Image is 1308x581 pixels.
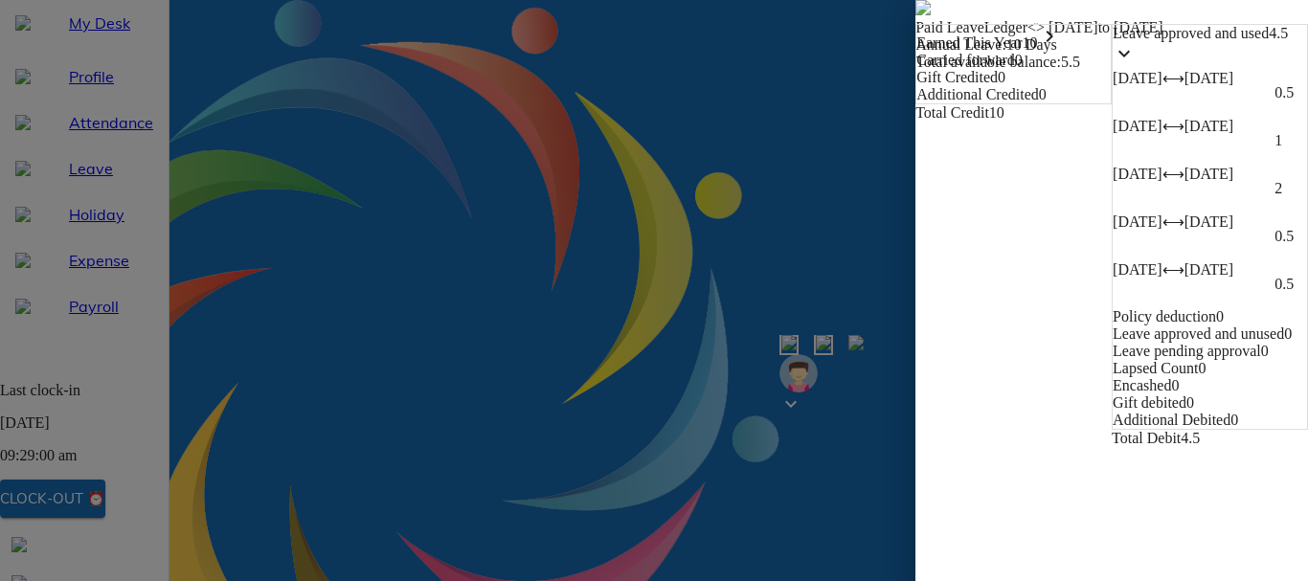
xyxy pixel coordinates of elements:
[1038,25,1061,48] i: keyboard_arrow_right
[1113,213,1162,230] span: [DATE]
[1284,325,1292,342] span: 0
[1113,118,1162,134] span: [DATE]
[916,34,1022,51] span: Earned This Year
[1198,360,1206,376] span: 0
[1274,180,1307,197] p: 2
[1184,118,1234,134] span: [DATE]
[1113,394,1186,411] span: Gift debited
[1023,34,1061,51] span: 10
[1162,70,1184,86] span: ⟷
[1113,412,1230,428] span: Additional Debited
[1113,377,1171,393] span: Encashed
[1184,213,1234,230] span: [DATE]
[1162,118,1184,134] span: ⟷
[1230,412,1238,428] span: 0
[916,52,1015,68] span: Carried forward
[1113,42,1136,65] i: keyboard_arrow_down
[1216,308,1224,324] span: 0
[989,104,1004,121] span: 10
[915,104,989,121] span: Total Credit
[1113,325,1284,342] span: Leave approved and unused
[1184,70,1234,86] span: [DATE]
[1113,166,1162,182] span: [DATE]
[1113,360,1198,376] span: Lapsed Count
[1181,430,1200,446] span: 4.5
[1162,261,1184,278] span: ⟷
[1113,25,1288,68] span: 4.5
[998,69,1005,85] span: 0
[1162,166,1184,182] span: ⟷
[1113,261,1162,278] span: [DATE]
[1112,430,1181,446] span: Total Debit
[1184,261,1234,278] span: [DATE]
[1274,228,1307,245] p: 0.5
[1171,377,1179,393] span: 0
[1039,86,1047,102] span: 0
[1274,132,1307,149] p: 1
[916,69,998,85] span: Gift Credited
[1184,166,1234,182] span: [DATE]
[1274,276,1307,293] p: 0.5
[1113,70,1162,86] span: [DATE]
[1113,308,1216,324] span: Policy deduction
[1162,213,1184,230] span: ⟷
[1113,343,1261,359] span: Leave pending approval
[916,86,1039,102] span: Additional Credited
[915,19,1162,35] span: Paid Leave Ledger <> [DATE] to [DATE]
[1015,52,1023,68] span: 0
[1261,343,1269,359] span: 0
[1113,25,1269,41] span: Leave approved and used
[1186,394,1194,411] span: 0
[1274,84,1307,101] p: 0.5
